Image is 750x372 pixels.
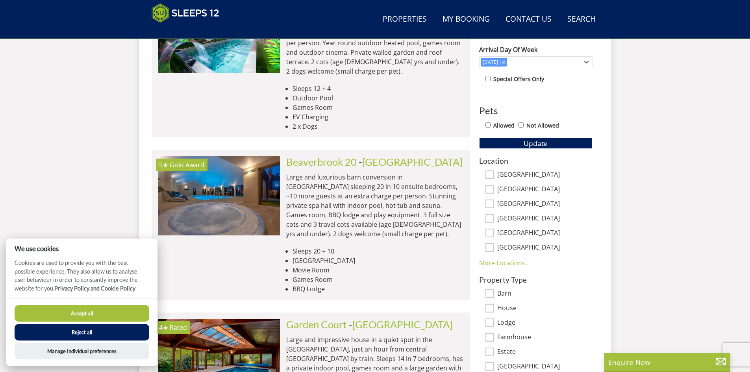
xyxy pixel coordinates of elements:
label: Farmhouse [497,333,593,342]
a: Privacy Policy and Cookie Policy [54,285,135,292]
li: Sleeps 12 + 4 [293,84,463,93]
label: Special Offers Only [493,75,544,83]
span: - [359,156,463,168]
a: Search [564,11,599,28]
label: Allowed [493,121,515,130]
a: [GEOGRAPHIC_DATA] [362,156,463,168]
a: Beaverbrook 20 [286,156,357,168]
button: Update [479,138,593,149]
span: Beaverbrook 20 has been awarded a Gold Award by Visit England [170,161,204,169]
div: Combobox [479,56,593,68]
span: Beaverbrook 20 has a 5 star rating under the Quality in Tourism Scheme [159,161,168,169]
label: Not Allowed [526,121,559,130]
a: Properties [380,11,430,28]
a: My Booking [439,11,493,28]
label: Arrival Day Of Week [479,45,593,54]
li: EV Charging [293,112,463,122]
h3: Pets [479,105,593,116]
img: open-uri20231109-24-i3m3zx.original. [158,156,280,235]
label: House [497,304,593,313]
label: Estate [497,348,593,357]
h3: Property Type [479,276,593,284]
label: [GEOGRAPHIC_DATA] [497,363,593,371]
li: BBQ Lodge [293,284,463,294]
a: More Locations... [479,259,530,267]
label: [GEOGRAPHIC_DATA] [497,229,593,238]
li: Outdoor Pool [293,93,463,103]
span: Rated [170,323,187,332]
p: Enquire Now [608,357,726,367]
button: Accept all [15,305,149,322]
a: [GEOGRAPHIC_DATA] [352,318,453,330]
a: 5★ Gold Award [158,156,280,235]
label: [GEOGRAPHIC_DATA] [497,244,593,252]
span: - [349,318,453,330]
label: [GEOGRAPHIC_DATA] [497,171,593,180]
li: Games Room [293,275,463,284]
h3: Location [479,157,593,165]
div: [DATE] [481,59,500,66]
label: Barn [497,290,593,298]
h2: We use cookies [6,245,157,252]
span: Update [524,139,548,148]
span: Garden Court has a 4 star rating under the Quality in Tourism Scheme [159,323,168,332]
label: [GEOGRAPHIC_DATA] [497,200,593,209]
a: Contact Us [502,11,555,28]
button: Manage Individual preferences [15,343,149,359]
li: Movie Room [293,265,463,275]
li: Games Room [293,103,463,112]
iframe: Customer reviews powered by Trustpilot [148,28,230,34]
li: [GEOGRAPHIC_DATA] [293,256,463,265]
a: Garden Court [286,318,347,330]
label: [GEOGRAPHIC_DATA] [497,185,593,194]
label: [GEOGRAPHIC_DATA] [497,215,593,223]
li: 2 x Dogs [293,122,463,131]
li: Sleeps 20 + 10 [293,246,463,256]
p: Cookies are used to provide you with the best possible experience. They also allow us to analyse ... [6,259,157,298]
button: Reject all [15,324,149,341]
label: Lodge [497,319,593,328]
p: Large and luxurious barn conversion in [GEOGRAPHIC_DATA] sleeping 20 in 10 ensuite bedrooms, +10 ... [286,172,463,239]
img: Sleeps 12 [152,3,219,23]
p: Contemporary holiday house in [GEOGRAPHIC_DATA], not far from [GEOGRAPHIC_DATA]. Sleeps 12 in 6 e... [286,10,463,76]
